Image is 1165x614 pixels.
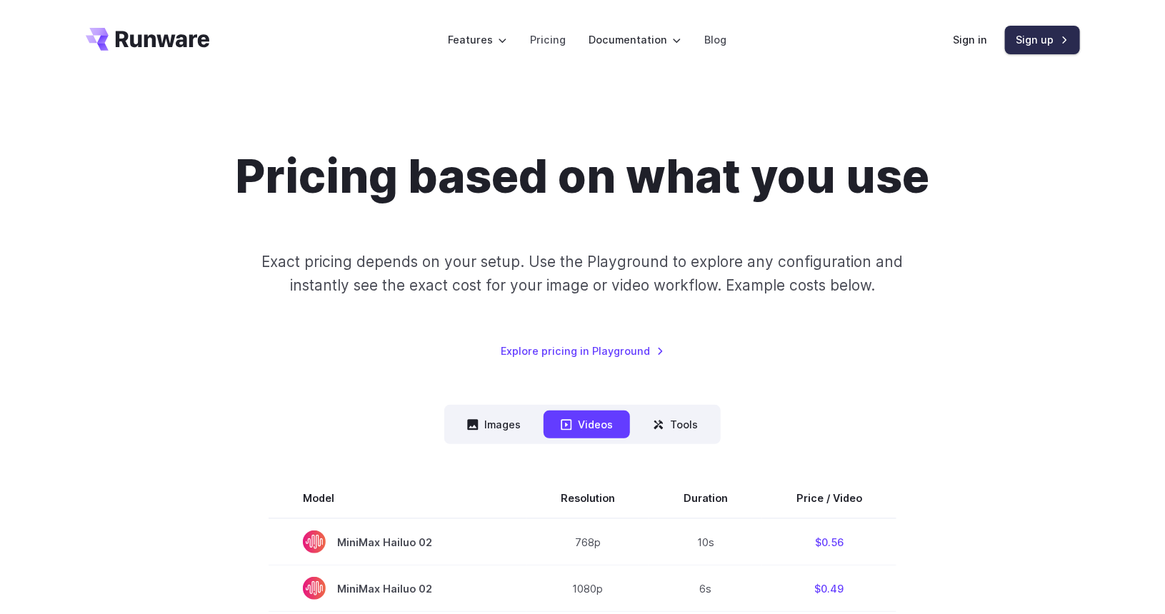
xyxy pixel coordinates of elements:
[269,478,526,518] th: Model
[526,518,649,565] td: 768p
[448,31,507,48] label: Features
[234,250,930,298] p: Exact pricing depends on your setup. Use the Playground to explore any configuration and instantl...
[762,478,896,518] th: Price / Video
[544,411,630,438] button: Videos
[303,577,492,600] span: MiniMax Hailuo 02
[636,411,715,438] button: Tools
[762,518,896,565] td: $0.56
[236,149,930,204] h1: Pricing based on what you use
[649,478,762,518] th: Duration
[704,31,726,48] a: Blog
[526,565,649,612] td: 1080p
[954,31,988,48] a: Sign in
[1005,26,1080,54] a: Sign up
[589,31,681,48] label: Documentation
[501,343,664,359] a: Explore pricing in Playground
[303,530,492,553] span: MiniMax Hailuo 02
[530,31,566,48] a: Pricing
[649,518,762,565] td: 10s
[86,28,210,51] a: Go to /
[526,478,649,518] th: Resolution
[450,411,538,438] button: Images
[649,565,762,612] td: 6s
[762,565,896,612] td: $0.49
